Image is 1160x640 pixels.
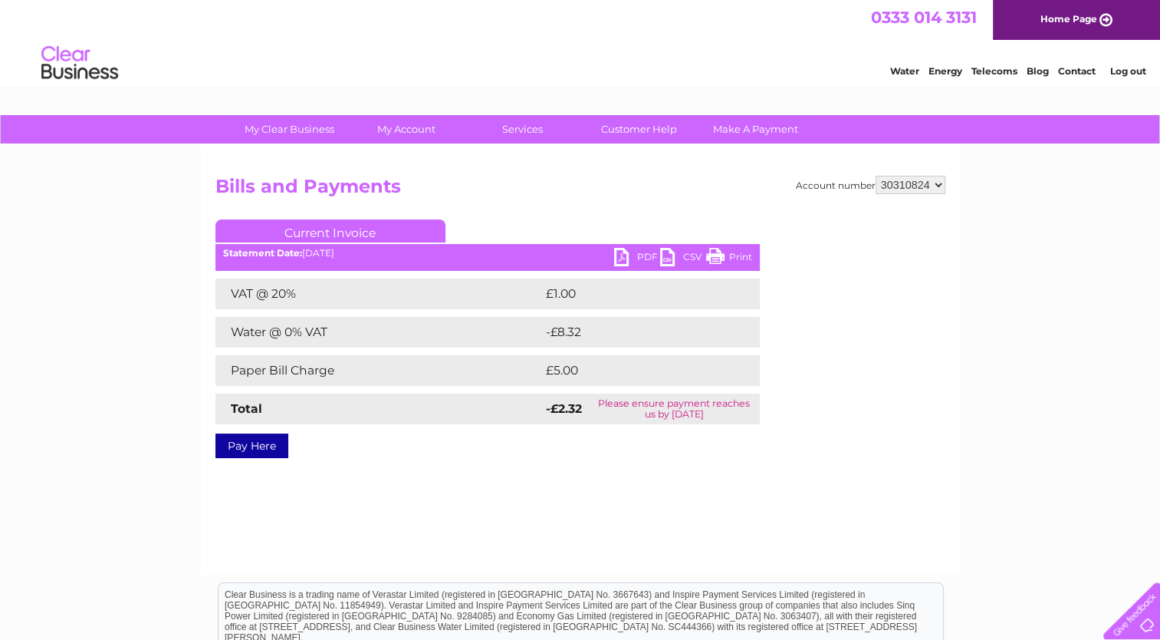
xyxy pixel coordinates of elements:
[1109,65,1145,77] a: Log out
[215,317,542,348] td: Water @ 0% VAT
[871,8,977,27] a: 0333 014 3131
[226,115,353,144] a: My Clear Business
[692,115,819,144] a: Make A Payment
[614,248,660,270] a: PDF
[589,394,760,424] td: Please ensure payment reaches us by [DATE]
[1027,65,1049,77] a: Blog
[459,115,586,144] a: Services
[215,248,760,259] div: [DATE]
[1058,65,1096,77] a: Contact
[546,401,582,416] strong: -£2.32
[215,219,445,242] a: Current Invoice
[796,176,945,194] div: Account number
[215,355,542,386] td: Paper Bill Charge
[542,279,723,309] td: £1.00
[343,115,469,144] a: My Account
[215,434,288,458] a: Pay Here
[231,401,262,416] strong: Total
[890,65,919,77] a: Water
[660,248,706,270] a: CSV
[223,247,302,259] b: Statement Date:
[576,115,702,144] a: Customer Help
[215,176,945,205] h2: Bills and Payments
[215,279,542,309] td: VAT @ 20%
[219,8,943,74] div: Clear Business is a trading name of Verastar Limited (registered in [GEOGRAPHIC_DATA] No. 3667643...
[542,317,727,348] td: -£8.32
[542,355,725,386] td: £5.00
[41,40,119,87] img: logo.png
[971,65,1017,77] a: Telecoms
[928,65,962,77] a: Energy
[706,248,752,270] a: Print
